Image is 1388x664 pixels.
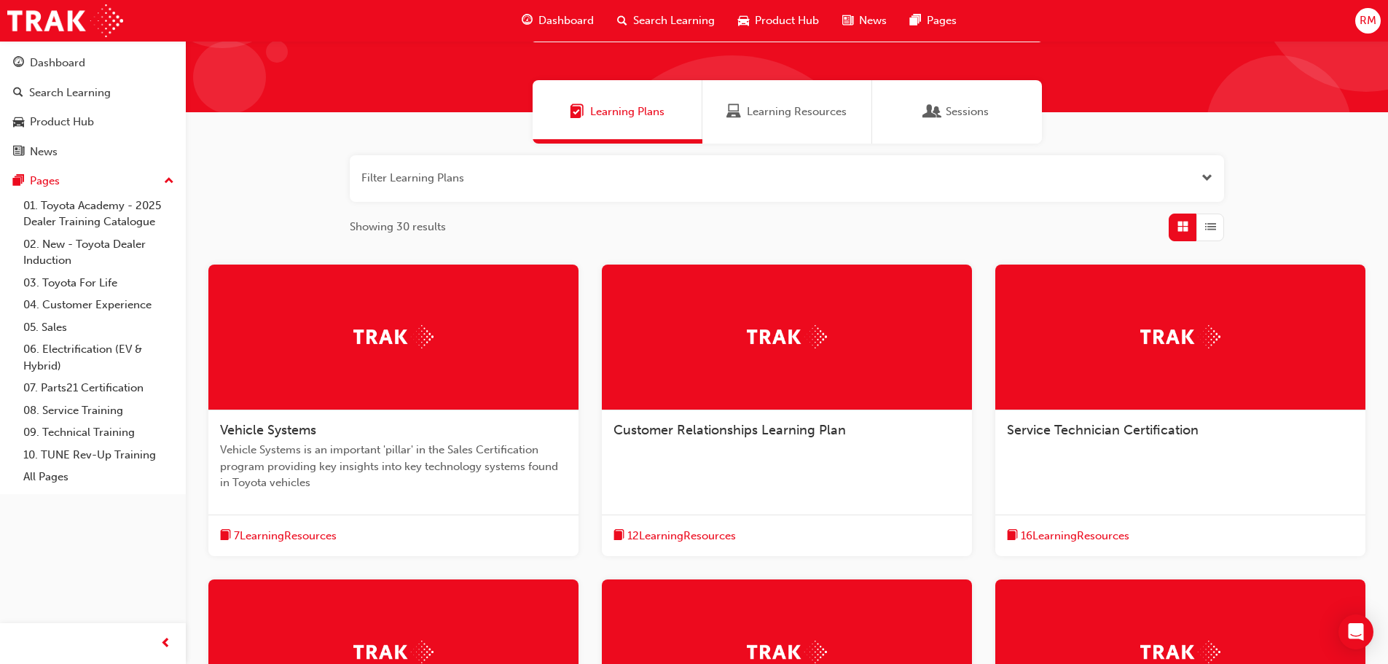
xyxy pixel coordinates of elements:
[617,12,627,30] span: search-icon
[570,103,584,120] span: Learning Plans
[164,172,174,191] span: up-icon
[925,103,940,120] span: Sessions
[17,195,180,233] a: 01. Toyota Academy - 2025 Dealer Training Catalogue
[6,50,180,77] a: Dashboard
[208,265,579,557] a: TrakVehicle SystemsVehicle Systems is an important 'pillar' in the Sales Certification program pr...
[13,57,24,70] span: guage-icon
[17,421,180,444] a: 09. Technical Training
[160,635,171,653] span: prev-icon
[738,12,749,30] span: car-icon
[220,527,231,545] span: book-icon
[13,146,24,159] span: news-icon
[6,109,180,136] a: Product Hub
[7,4,123,37] img: Trak
[533,80,702,144] a: Learning PlansLearning Plans
[17,338,180,377] a: 06. Electrification (EV & Hybrid)
[1360,12,1376,29] span: RM
[1355,8,1381,34] button: RM
[353,325,434,348] img: Trak
[17,233,180,272] a: 02. New - Toyota Dealer Induction
[17,377,180,399] a: 07. Parts21 Certification
[510,6,605,36] a: guage-iconDashboard
[6,138,180,165] a: News
[13,116,24,129] span: car-icon
[17,316,180,339] a: 05. Sales
[747,325,827,348] img: Trak
[220,422,316,438] span: Vehicle Systems
[29,85,111,101] div: Search Learning
[30,144,58,160] div: News
[605,6,726,36] a: search-iconSearch Learning
[910,12,921,30] span: pages-icon
[17,466,180,488] a: All Pages
[1338,614,1373,649] div: Open Intercom Messenger
[633,12,715,29] span: Search Learning
[6,47,180,168] button: DashboardSearch LearningProduct HubNews
[755,12,819,29] span: Product Hub
[30,173,60,190] div: Pages
[13,175,24,188] span: pages-icon
[898,6,968,36] a: pages-iconPages
[613,527,624,545] span: book-icon
[726,6,831,36] a: car-iconProduct Hub
[1201,170,1212,187] button: Open the filter
[6,168,180,195] button: Pages
[831,6,898,36] a: news-iconNews
[220,527,337,545] button: book-icon7LearningResources
[522,12,533,30] span: guage-icon
[17,399,180,422] a: 08. Service Training
[1140,641,1220,663] img: Trak
[726,103,741,120] span: Learning Resources
[6,79,180,106] a: Search Learning
[627,528,736,544] span: 12 Learning Resources
[353,641,434,663] img: Trak
[1007,527,1018,545] span: book-icon
[859,12,887,29] span: News
[350,219,446,235] span: Showing 30 results
[17,444,180,466] a: 10. TUNE Rev-Up Training
[747,641,827,663] img: Trak
[590,103,664,120] span: Learning Plans
[1205,219,1216,235] span: List
[842,12,853,30] span: news-icon
[234,528,337,544] span: 7 Learning Resources
[1021,528,1129,544] span: 16 Learning Resources
[747,103,847,120] span: Learning Resources
[702,80,872,144] a: Learning ResourcesLearning Resources
[602,265,972,557] a: TrakCustomer Relationships Learning Planbook-icon12LearningResources
[872,80,1042,144] a: SessionsSessions
[220,442,567,491] span: Vehicle Systems is an important 'pillar' in the Sales Certification program providing key insight...
[1140,325,1220,348] img: Trak
[927,12,957,29] span: Pages
[17,272,180,294] a: 03. Toyota For Life
[995,265,1365,557] a: TrakService Technician Certificationbook-icon16LearningResources
[1007,527,1129,545] button: book-icon16LearningResources
[613,527,736,545] button: book-icon12LearningResources
[613,422,846,438] span: Customer Relationships Learning Plan
[30,114,94,130] div: Product Hub
[17,294,180,316] a: 04. Customer Experience
[946,103,989,120] span: Sessions
[30,55,85,71] div: Dashboard
[1177,219,1188,235] span: Grid
[1007,422,1199,438] span: Service Technician Certification
[13,87,23,100] span: search-icon
[538,12,594,29] span: Dashboard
